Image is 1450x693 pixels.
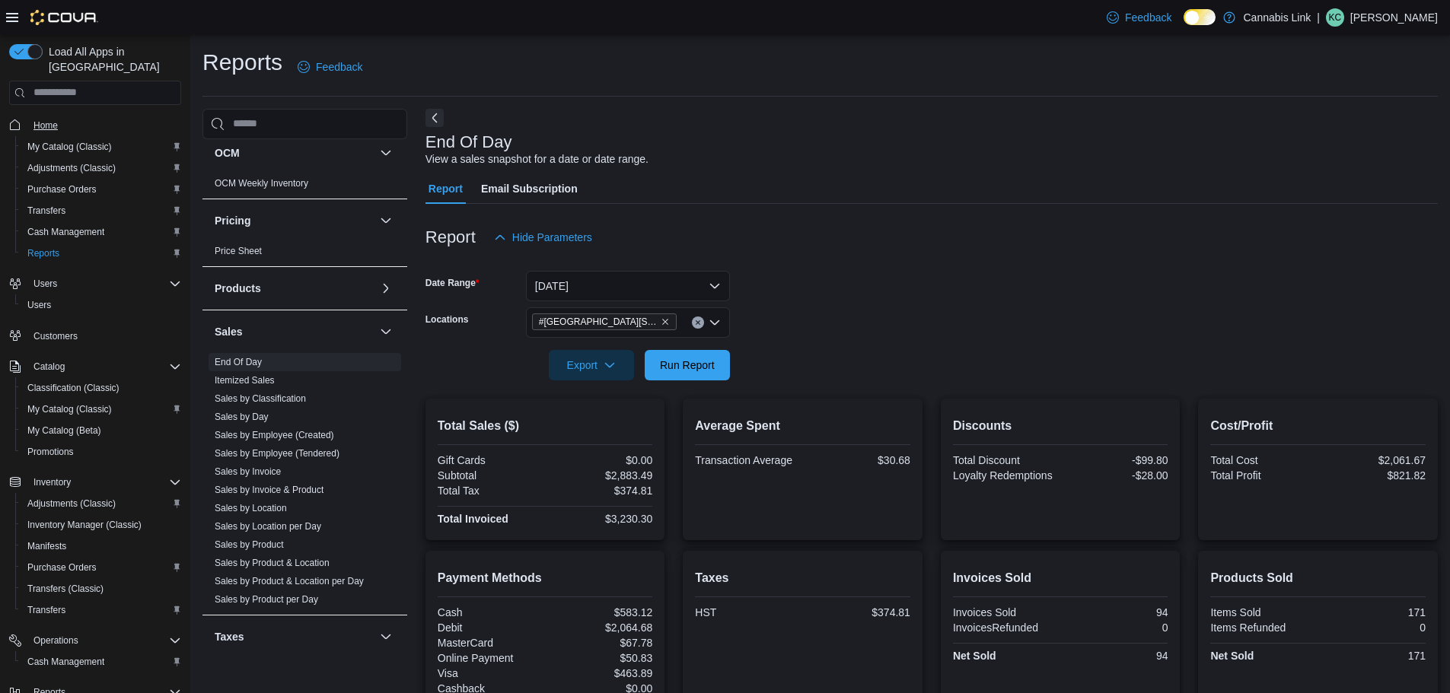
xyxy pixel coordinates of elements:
button: Sales [215,324,374,339]
a: Sales by Product & Location per Day [215,576,364,587]
span: Users [27,299,51,311]
label: Date Range [425,277,480,289]
span: Adjustments (Classic) [27,162,116,174]
div: Total Discount [953,454,1057,466]
button: Taxes [377,628,395,646]
span: My Catalog (Classic) [27,403,112,415]
span: Home [27,116,181,135]
a: Home [27,116,64,135]
a: Sales by Product [215,539,284,550]
a: My Catalog (Beta) [21,421,107,440]
div: Sales [202,353,407,615]
img: Cova [30,10,98,25]
button: Users [27,275,63,293]
h2: Discounts [953,417,1168,435]
a: Manifests [21,537,72,555]
span: Users [33,278,57,290]
span: Users [21,296,181,314]
button: Users [15,294,187,316]
div: MasterCard [438,637,542,649]
span: Sales by Employee (Created) [215,429,334,441]
div: $0.00 [548,454,652,466]
button: Pricing [377,211,395,230]
input: Dark Mode [1184,9,1216,25]
button: Customers [3,325,187,347]
button: Products [215,281,374,296]
span: Catalog [33,361,65,373]
span: Manifests [27,540,66,552]
button: Sales [377,323,395,341]
a: Customers [27,327,84,345]
div: $2,061.67 [1321,454,1426,466]
span: Operations [33,634,78,647]
button: Promotions [15,441,187,463]
h2: Average Spent [695,417,910,435]
button: My Catalog (Classic) [15,399,187,420]
span: Report [429,173,463,204]
span: My Catalog (Classic) [21,138,181,156]
label: Locations [425,313,469,326]
span: Run Report [660,358,715,373]
div: 94 [1063,650,1168,662]
span: Transfers [27,604,65,616]
button: Users [3,273,187,294]
span: Inventory [33,476,71,488]
div: $821.82 [1321,469,1426,482]
button: Manifests [15,536,187,557]
div: 0 [1063,621,1168,634]
span: Sales by Invoice & Product [215,484,323,496]
button: Catalog [27,358,71,376]
button: Adjustments (Classic) [15,157,187,179]
span: My Catalog (Beta) [27,424,101,437]
button: Adjustments (Classic) [15,493,187,514]
span: Inventory [27,473,181,491]
span: Customers [33,330,78,342]
a: End Of Day [215,357,262,367]
span: Sales by Location per Day [215,520,321,532]
span: Email Subscription [481,173,578,204]
a: Feedback [292,52,368,82]
span: Classification (Classic) [21,379,181,397]
div: -$99.80 [1063,454,1168,466]
p: Cannabis Link [1243,8,1311,27]
button: Cash Management [15,651,187,672]
div: Items Refunded [1210,621,1315,634]
p: | [1317,8,1320,27]
div: View a sales snapshot for a date or date range. [425,151,649,167]
a: Cash Management [21,223,110,241]
a: Purchase Orders [21,180,103,199]
span: Operations [27,631,181,650]
span: Sales by Product [215,539,284,551]
a: Purchase Orders [21,558,103,577]
button: Taxes [215,629,374,644]
span: KC [1329,8,1342,27]
span: Purchase Orders [21,558,181,577]
span: Adjustments (Classic) [21,494,181,513]
h2: Cost/Profit [1210,417,1426,435]
button: Hide Parameters [488,222,598,253]
div: Kayla Chow [1326,8,1344,27]
span: Hide Parameters [512,230,592,245]
span: Classification (Classic) [27,382,120,394]
span: Manifests [21,537,181,555]
span: My Catalog (Classic) [27,141,112,153]
span: Feedback [316,59,362,75]
span: Dark Mode [1184,25,1184,26]
span: My Catalog (Beta) [21,421,181,440]
strong: Net Sold [1210,650,1254,662]
a: My Catalog (Classic) [21,400,118,418]
span: Sales by Day [215,411,269,423]
a: Classification (Classic) [21,379,126,397]
div: Visa [438,667,542,679]
p: [PERSON_NAME] [1350,8,1438,27]
button: Reports [15,243,187,264]
button: Inventory [27,473,77,491]
button: Transfers (Classic) [15,578,187,599]
button: Next [425,109,444,127]
span: #1 1175 Hyde Park Road, Unit 2B [532,313,677,330]
button: Operations [27,631,84,650]
a: Promotions [21,443,80,461]
button: OCM [377,144,395,162]
div: Loyalty Redemptions [953,469,1057,482]
span: Cash Management [27,656,104,668]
